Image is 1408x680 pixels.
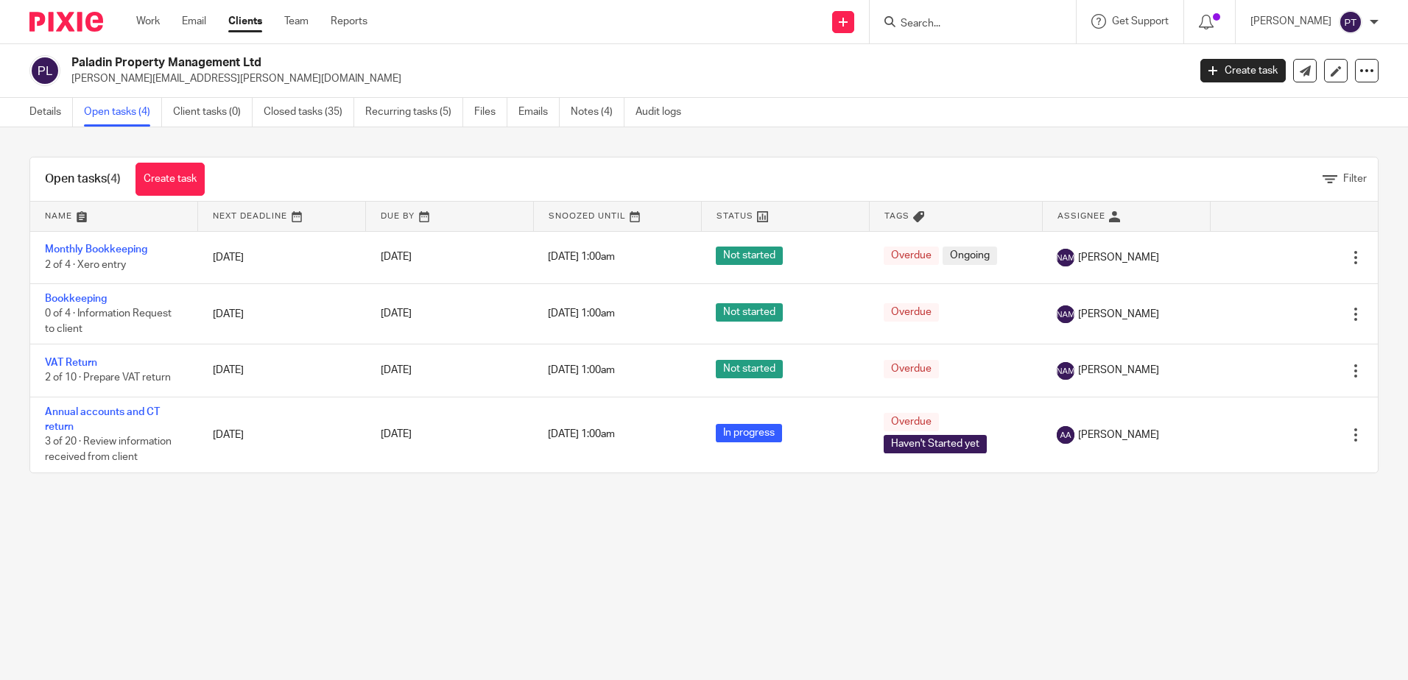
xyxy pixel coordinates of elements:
[716,303,783,322] span: Not started
[45,373,171,383] span: 2 of 10 · Prepare VAT return
[198,344,366,397] td: [DATE]
[331,14,367,29] a: Reports
[548,366,615,376] span: [DATE] 1:00am
[198,283,366,344] td: [DATE]
[1057,305,1074,323] img: svg%3E
[29,98,73,127] a: Details
[29,55,60,86] img: svg%3E
[1200,59,1286,82] a: Create task
[884,413,939,431] span: Overdue
[45,171,121,187] h1: Open tasks
[365,98,463,127] a: Recurring tasks (5)
[899,18,1032,31] input: Search
[474,98,507,127] a: Files
[1078,428,1159,442] span: [PERSON_NAME]
[1078,363,1159,378] span: [PERSON_NAME]
[182,14,206,29] a: Email
[1078,250,1159,265] span: [PERSON_NAME]
[1250,14,1331,29] p: [PERSON_NAME]
[884,212,909,220] span: Tags
[228,14,262,29] a: Clients
[107,173,121,185] span: (4)
[45,358,97,368] a: VAT Return
[45,244,147,255] a: Monthly Bookkeeping
[45,260,126,270] span: 2 of 4 · Xero entry
[1057,426,1074,444] img: svg%3E
[84,98,162,127] a: Open tasks (4)
[135,163,205,196] a: Create task
[381,430,412,440] span: [DATE]
[1078,307,1159,322] span: [PERSON_NAME]
[1057,362,1074,380] img: svg%3E
[29,12,103,32] img: Pixie
[884,247,939,265] span: Overdue
[943,247,997,265] span: Ongoing
[549,212,626,220] span: Snoozed Until
[716,424,782,442] span: In progress
[518,98,560,127] a: Emails
[548,430,615,440] span: [DATE] 1:00am
[136,14,160,29] a: Work
[264,98,354,127] a: Closed tasks (35)
[1343,174,1367,184] span: Filter
[548,309,615,319] span: [DATE] 1:00am
[717,212,753,220] span: Status
[381,252,412,263] span: [DATE]
[71,55,957,71] h2: Paladin Property Management Ltd
[716,360,783,378] span: Not started
[636,98,692,127] a: Audit logs
[45,294,107,304] a: Bookkeeping
[884,303,939,322] span: Overdue
[548,252,615,263] span: [DATE] 1:00am
[1339,10,1362,34] img: svg%3E
[716,247,783,265] span: Not started
[284,14,309,29] a: Team
[198,231,366,283] td: [DATE]
[173,98,253,127] a: Client tasks (0)
[198,397,366,472] td: [DATE]
[381,309,412,319] span: [DATE]
[884,435,987,453] span: Haven't Started yet
[571,98,624,127] a: Notes (4)
[45,407,160,432] a: Annual accounts and CT return
[381,366,412,376] span: [DATE]
[884,360,939,378] span: Overdue
[1057,249,1074,266] img: svg%3E
[71,71,1178,86] p: [PERSON_NAME][EMAIL_ADDRESS][PERSON_NAME][DOMAIN_NAME]
[45,437,172,463] span: 3 of 20 · Review information received from client
[1112,16,1169,26] span: Get Support
[45,309,172,335] span: 0 of 4 · Information Request to client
